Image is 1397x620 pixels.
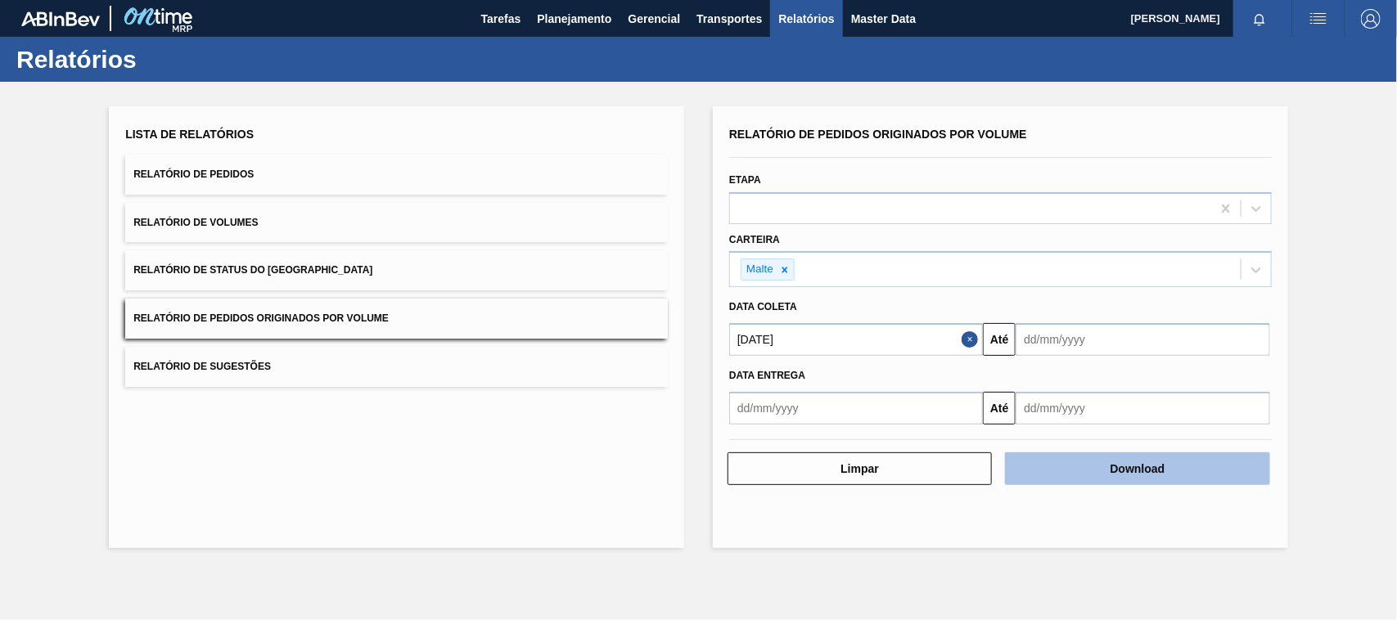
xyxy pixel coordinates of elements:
button: Relatório de Volumes [125,203,668,243]
span: Relatório de Volumes [133,217,258,228]
h1: Relatórios [16,50,307,69]
img: userActions [1309,9,1328,29]
button: Até [983,392,1016,425]
span: Relatório de Sugestões [133,361,271,372]
button: Relatório de Sugestões [125,347,668,387]
img: Logout [1361,9,1381,29]
span: Gerencial [629,9,681,29]
span: Planejamento [537,9,611,29]
span: Relatório de Pedidos Originados por Volume [729,128,1027,141]
span: Data entrega [729,370,805,381]
span: Master Data [851,9,916,29]
button: Notificações [1233,7,1286,30]
input: dd/mm/yyyy [729,323,983,356]
input: dd/mm/yyyy [1016,323,1269,356]
button: Close [962,323,983,356]
label: Etapa [729,174,761,186]
button: Relatório de Status do [GEOGRAPHIC_DATA] [125,250,668,290]
button: Relatório de Pedidos Originados por Volume [125,299,668,339]
input: dd/mm/yyyy [729,392,983,425]
span: Tarefas [481,9,521,29]
label: Carteira [729,234,780,245]
button: Até [983,323,1016,356]
div: Malte [741,259,776,280]
span: Data coleta [729,301,797,312]
span: Relatórios [778,9,834,29]
button: Relatório de Pedidos [125,155,668,195]
button: Download [1005,452,1269,485]
span: Transportes [696,9,762,29]
img: TNhmsLtSVTkK8tSr43FrP2fwEKptu5GPRR3wAAAABJRU5ErkJggg== [21,11,100,26]
span: Relatório de Status do [GEOGRAPHIC_DATA] [133,264,372,276]
span: Lista de Relatórios [125,128,254,141]
span: Relatório de Pedidos Originados por Volume [133,312,389,324]
input: dd/mm/yyyy [1016,392,1269,425]
span: Relatório de Pedidos [133,168,254,180]
button: Limpar [728,452,992,485]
